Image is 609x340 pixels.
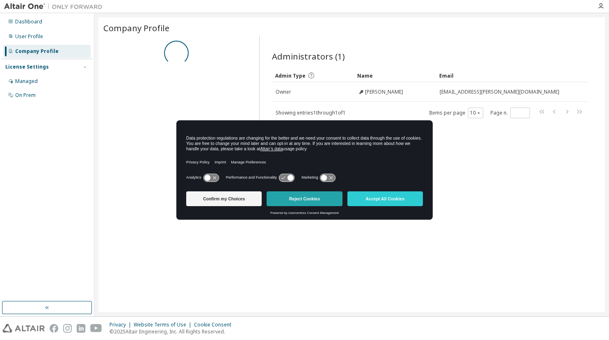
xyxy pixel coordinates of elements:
[15,18,42,25] div: Dashboard
[357,69,433,82] div: Name
[15,33,43,40] div: User Profile
[365,89,403,95] span: [PERSON_NAME]
[134,322,194,328] div: Website Terms of Use
[276,89,291,95] span: Owner
[90,324,102,333] img: youtube.svg
[429,108,483,118] span: Items per page
[63,324,72,333] img: instagram.svg
[4,2,107,11] img: Altair One
[15,48,59,55] div: Company Profile
[109,322,134,328] div: Privacy
[109,328,236,335] p: © 2025 Altair Engineering, Inc. All Rights Reserved.
[272,51,345,62] span: Administrators (1)
[470,110,481,116] button: 10
[194,322,236,328] div: Cookie Consent
[440,89,559,95] span: [EMAIL_ADDRESS][PERSON_NAME][DOMAIN_NAME]
[490,108,530,118] span: Page n.
[5,64,49,70] div: License Settings
[15,92,36,99] div: On Prem
[2,324,45,333] img: altair_logo.svg
[50,324,58,333] img: facebook.svg
[15,78,38,85] div: Managed
[276,109,346,116] span: Showing entries 1 through 1 of 1
[275,72,306,79] span: Admin Type
[439,69,565,82] div: Email
[103,22,169,34] span: Company Profile
[77,324,85,333] img: linkedin.svg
